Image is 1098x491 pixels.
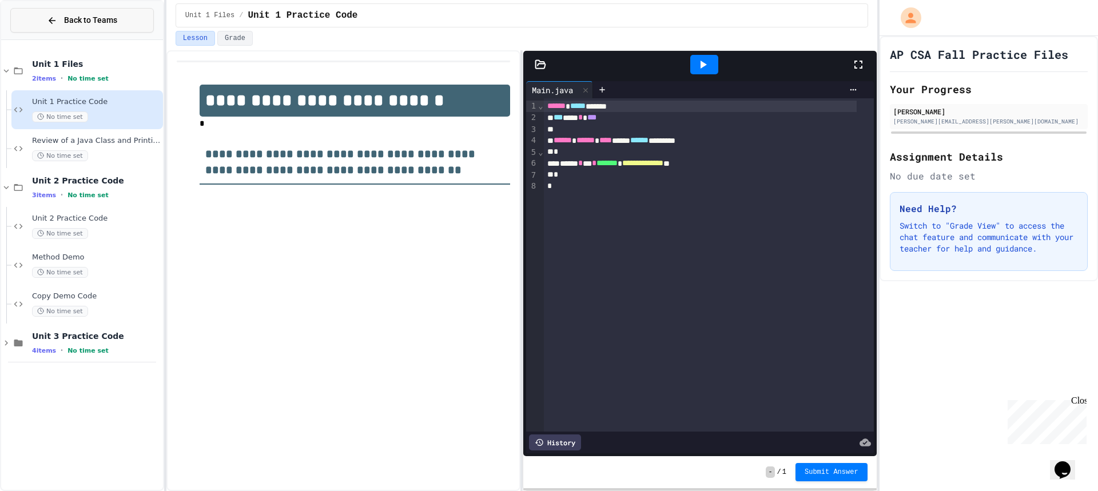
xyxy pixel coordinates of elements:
span: - [766,466,774,478]
div: 7 [526,170,538,181]
span: Fold line [538,147,543,157]
div: 4 [526,135,538,146]
span: No time set [32,111,88,122]
div: [PERSON_NAME] [893,106,1084,117]
p: Switch to "Grade View" to access the chat feature and communicate with your teacher for help and ... [900,220,1078,254]
div: [PERSON_NAME][EMAIL_ADDRESS][PERSON_NAME][DOMAIN_NAME] [893,117,1084,126]
span: 2 items [32,75,56,82]
span: Unit 2 Practice Code [32,175,161,186]
span: No time set [32,306,88,317]
span: • [61,190,63,199]
div: 5 [526,147,538,158]
div: History [529,434,581,450]
span: No time set [32,150,88,161]
div: My Account [889,5,924,31]
div: Main.java [526,84,579,96]
span: No time set [32,267,88,278]
button: Grade [217,31,253,46]
div: 3 [526,124,538,135]
span: No time set [67,347,109,354]
span: No time set [32,228,88,239]
div: 2 [526,112,538,123]
span: / [239,11,243,20]
span: Review of a Java Class and Printing [32,136,161,146]
span: 3 items [32,191,56,199]
div: 1 [526,101,538,112]
iframe: chat widget [1050,445,1087,480]
span: Back to Teams [64,14,117,26]
span: Unit 1 Files [185,11,234,20]
span: No time set [67,191,109,199]
div: 6 [526,158,538,169]
span: Unit 2 Practice Code [32,214,161,223]
button: Back to Teams [10,8,154,33]
button: Lesson [176,31,215,46]
h2: Your Progress [890,81,1088,97]
div: No due date set [890,169,1088,183]
h3: Need Help? [900,202,1078,215]
span: / [777,468,781,477]
h2: Assignment Details [890,149,1088,165]
iframe: chat widget [1003,396,1087,444]
span: Unit 1 Practice Code [248,9,357,22]
span: • [61,346,63,355]
span: 1 [782,468,786,477]
span: Fold line [538,101,543,110]
span: No time set [67,75,109,82]
div: Chat with us now!Close [5,5,79,73]
button: Submit Answer [795,463,868,481]
span: • [61,74,63,83]
div: Main.java [526,81,593,98]
span: Submit Answer [805,468,858,477]
h1: AP CSA Fall Practice Files [890,46,1068,62]
span: Method Demo [32,253,161,262]
span: 4 items [32,347,56,354]
span: Unit 1 Practice Code [32,97,161,107]
span: Unit 1 Files [32,59,161,69]
span: Unit 3 Practice Code [32,331,161,341]
span: Copy Demo Code [32,292,161,301]
div: 8 [526,181,538,192]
